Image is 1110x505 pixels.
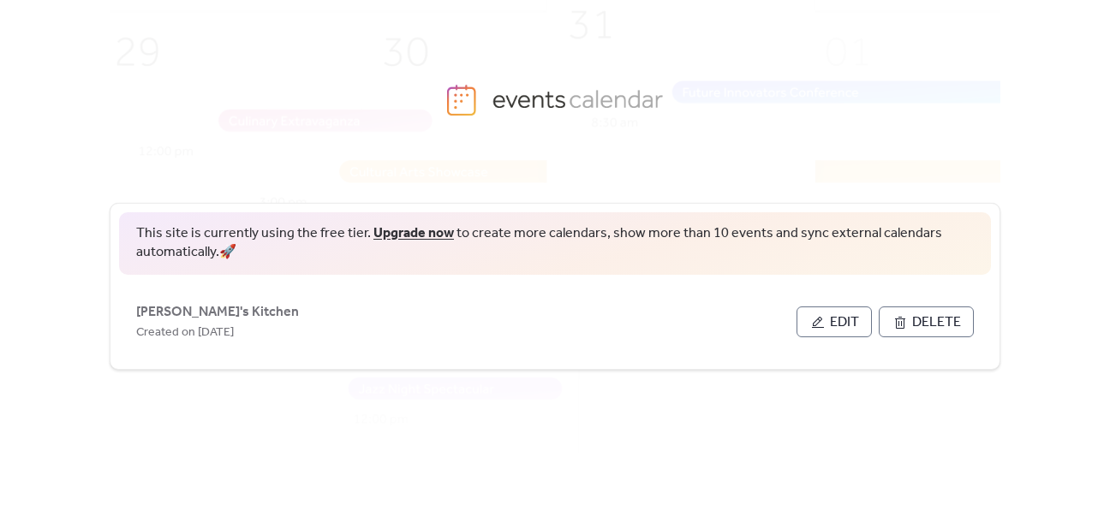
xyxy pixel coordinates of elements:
button: Edit [797,306,872,337]
span: Delete [912,312,961,333]
span: Created on [DATE] [136,323,234,343]
span: Edit [830,312,859,333]
a: Upgrade now [373,220,454,247]
a: [PERSON_NAME]'s Kitchen [136,307,299,317]
span: This site is currently using the free tier. to create more calendars, show more than 10 events an... [136,224,974,263]
button: Delete [879,306,974,337]
span: [PERSON_NAME]'s Kitchen [136,302,299,323]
